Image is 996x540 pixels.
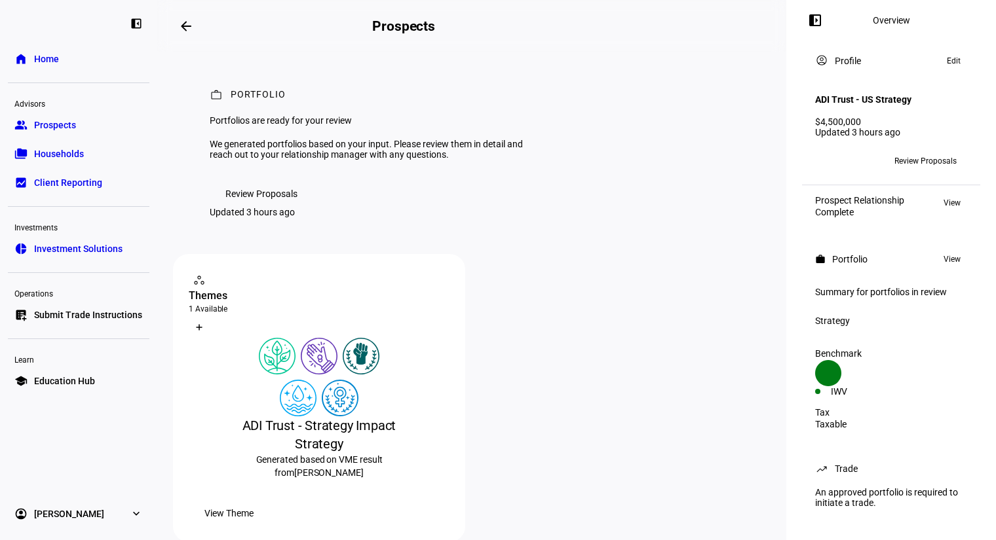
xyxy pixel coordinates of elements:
button: View [937,251,967,267]
a: bid_landscapeClient Reporting [8,170,149,196]
div: Benchmark [815,348,967,359]
div: Portfolio [832,254,868,264]
div: Portfolios are ready for your review [210,115,532,126]
eth-panel-overview-card-header: Portfolio [815,251,967,267]
img: cleanWater.colored.svg [280,380,316,416]
div: Updated 3 hours ago [210,207,295,217]
button: View Theme [189,500,269,526]
mat-icon: left_panel_open [807,12,823,28]
eth-mat-symbol: home [14,52,28,65]
div: Tax [815,407,967,418]
eth-mat-symbol: group [14,118,28,132]
span: Review Proposals [225,181,297,207]
div: Taxable [815,419,967,429]
a: homeHome [8,46,149,72]
eth-mat-symbol: account_circle [14,507,28,520]
div: Overview [873,15,910,26]
div: Themes [189,288,450,304]
img: poverty.colored.svg [301,338,337,374]
a: groupProspects [8,112,149,138]
span: [PERSON_NAME] [34,507,104,520]
eth-mat-symbol: folder_copy [14,147,28,160]
div: 1 Available [189,304,450,314]
img: womensRights.colored.svg [322,380,358,416]
div: Operations [8,283,149,302]
div: ADI Trust - Strategy Impact Strategy [189,416,450,453]
mat-icon: account_circle [815,54,828,67]
span: Households [34,147,84,160]
div: An approved portfolio is required to initiate a trade. [807,482,975,513]
img: racialJustice.colored.svg [343,338,379,374]
div: Generated based on VME result from [189,453,450,479]
eth-mat-symbol: pie_chart [14,242,28,255]
div: Profile [835,56,861,66]
div: Investments [8,217,149,236]
button: View [937,195,967,211]
span: Investment Solutions [34,242,123,255]
div: Trade [835,463,858,474]
span: Client Reporting [34,176,102,189]
div: $4,500,000 [815,117,967,127]
div: Strategy [815,315,967,326]
div: Summary for portfolios in review [815,287,967,297]
mat-icon: arrow_backwards [178,18,194,34]
eth-mat-symbol: expand_more [130,507,143,520]
eth-mat-symbol: school [14,374,28,387]
a: pie_chartInvestment Solutions [8,236,149,262]
div: Updated 3 hours ago [815,127,967,137]
span: LW [820,156,831,166]
span: Review Proposals [894,151,957,171]
span: Home [34,52,59,65]
h2: Prospects [372,18,435,34]
div: Advisors [8,94,149,112]
span: Edit [947,53,961,69]
span: View Theme [204,500,254,526]
img: climateChange.colored.svg [259,338,296,374]
button: Edit [940,53,967,69]
span: View [944,195,961,211]
mat-icon: workspaces [193,274,206,287]
div: We generated portfolios based on your input. Please review them in detail and reach out to your r... [210,139,532,160]
eth-mat-symbol: bid_landscape [14,176,28,189]
eth-panel-overview-card-header: Profile [815,53,967,69]
div: Learn [8,350,149,368]
span: [PERSON_NAME] [294,467,364,478]
a: folder_copyHouseholds [8,141,149,167]
mat-icon: trending_up [815,462,828,475]
button: Review Proposals [884,151,967,171]
span: Submit Trade Instructions [34,308,142,321]
mat-icon: work [815,254,826,264]
eth-mat-symbol: list_alt_add [14,308,28,321]
div: IWV [831,386,891,397]
div: Portfolio [231,89,286,102]
div: Complete [815,207,904,217]
eth-mat-symbol: left_panel_close [130,17,143,30]
eth-panel-overview-card-header: Trade [815,461,967,477]
button: Review Proposals [210,181,313,207]
div: Prospect Relationship [815,195,904,206]
span: +2 [841,156,850,166]
span: Education Hub [34,374,95,387]
mat-icon: work [210,88,223,101]
h4: ADI Trust - US Strategy [815,94,911,105]
span: Prospects [34,118,76,132]
span: View [944,251,961,267]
